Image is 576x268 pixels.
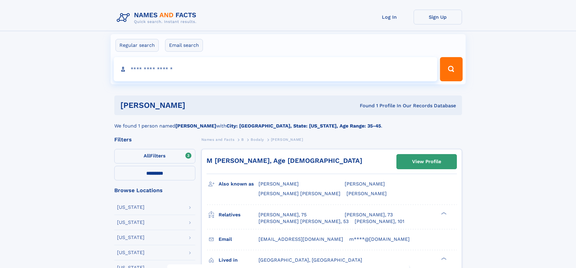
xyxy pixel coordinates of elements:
a: Log In [365,10,414,24]
a: [PERSON_NAME] [PERSON_NAME], 53 [259,218,349,225]
span: [EMAIL_ADDRESS][DOMAIN_NAME] [259,236,343,242]
div: Browse Locations [114,188,195,193]
span: [PERSON_NAME] [271,137,303,142]
div: Filters [114,137,195,142]
label: Email search [165,39,203,52]
h1: [PERSON_NAME] [120,102,273,109]
div: [US_STATE] [117,205,145,210]
div: [US_STATE] [117,220,145,225]
a: [PERSON_NAME], 73 [345,211,393,218]
span: All [144,153,150,159]
div: Found 1 Profile In Our Records Database [272,102,456,109]
a: View Profile [397,154,457,169]
a: M [PERSON_NAME], Age [DEMOGRAPHIC_DATA] [207,157,362,164]
div: View Profile [412,155,441,169]
input: search input [114,57,438,81]
span: B [241,137,244,142]
a: Sign Up [414,10,462,24]
span: [PERSON_NAME] [347,191,387,196]
div: [US_STATE] [117,235,145,240]
a: [PERSON_NAME], 75 [259,211,307,218]
label: Regular search [116,39,159,52]
span: [PERSON_NAME] [345,181,385,187]
span: [GEOGRAPHIC_DATA], [GEOGRAPHIC_DATA] [259,257,362,263]
h3: Email [219,234,259,244]
b: City: [GEOGRAPHIC_DATA], State: [US_STATE], Age Range: 35-45 [226,123,381,129]
a: Bodaly [251,136,264,143]
h3: Also known as [219,179,259,189]
span: [PERSON_NAME] [259,181,299,187]
h3: Relatives [219,210,259,220]
a: B [241,136,244,143]
div: ❯ [440,211,447,215]
span: Bodaly [251,137,264,142]
div: We found 1 person named with . [114,115,462,130]
div: [US_STATE] [117,250,145,255]
b: [PERSON_NAME] [175,123,216,129]
a: [PERSON_NAME], 101 [355,218,404,225]
img: Logo Names and Facts [114,10,201,26]
a: Names and Facts [201,136,235,143]
h3: Lived in [219,255,259,265]
div: ❯ [440,257,447,260]
button: Search Button [440,57,462,81]
label: Filters [114,149,195,163]
span: [PERSON_NAME] [PERSON_NAME] [259,191,340,196]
